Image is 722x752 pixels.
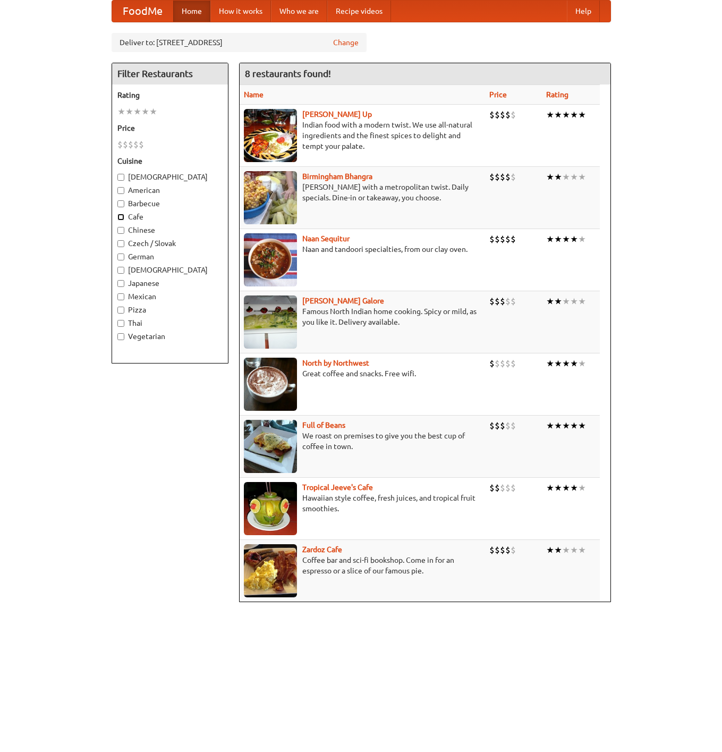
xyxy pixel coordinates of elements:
li: ★ [578,233,586,245]
label: Barbecue [117,198,223,209]
div: Deliver to: [STREET_ADDRESS] [112,33,367,52]
input: Cafe [117,214,124,221]
a: How it works [210,1,271,22]
li: ★ [546,544,554,556]
a: Tropical Jeeve's Cafe [302,483,373,492]
li: $ [511,420,516,432]
li: $ [511,233,516,245]
li: ★ [562,295,570,307]
img: zardoz.jpg [244,544,297,597]
li: $ [489,295,495,307]
li: $ [511,482,516,494]
ng-pluralize: 8 restaurants found! [245,69,331,79]
li: $ [489,171,495,183]
input: German [117,254,124,260]
li: $ [500,544,505,556]
h5: Rating [117,90,223,100]
img: beans.jpg [244,420,297,473]
label: Czech / Slovak [117,238,223,249]
img: north.jpg [244,358,297,411]
p: Naan and tandoori specialties, from our clay oven. [244,244,481,255]
li: ★ [562,420,570,432]
li: $ [500,233,505,245]
p: Coffee bar and sci-fi bookshop. Come in for an espresso or a slice of our famous pie. [244,555,481,576]
p: We roast on premises to give you the best cup of coffee in town. [244,430,481,452]
li: $ [511,544,516,556]
li: ★ [570,233,578,245]
li: $ [505,544,511,556]
a: Rating [546,90,568,99]
li: $ [495,171,500,183]
li: ★ [570,171,578,183]
li: $ [511,295,516,307]
li: ★ [562,544,570,556]
a: Who we are [271,1,327,22]
input: [DEMOGRAPHIC_DATA] [117,267,124,274]
input: Czech / Slovak [117,240,124,247]
img: jeeves.jpg [244,482,297,535]
a: North by Northwest [302,359,369,367]
a: Birmingham Bhangra [302,172,372,181]
li: $ [123,139,128,150]
li: $ [489,109,495,121]
input: Mexican [117,293,124,300]
li: ★ [141,106,149,117]
img: naansequitur.jpg [244,233,297,286]
li: $ [511,171,516,183]
label: Vegetarian [117,331,223,342]
a: Recipe videos [327,1,391,22]
li: ★ [570,109,578,121]
li: $ [489,482,495,494]
li: $ [495,233,500,245]
a: Naan Sequitur [302,234,350,243]
li: $ [500,171,505,183]
label: Chinese [117,225,223,235]
li: $ [495,544,500,556]
li: ★ [554,109,562,121]
p: Famous North Indian home cooking. Spicy or mild, as you like it. Delivery available. [244,306,481,327]
label: Mexican [117,291,223,302]
li: ★ [562,233,570,245]
li: ★ [546,295,554,307]
li: ★ [125,106,133,117]
li: ★ [570,420,578,432]
input: Barbecue [117,200,124,207]
input: American [117,187,124,194]
a: [PERSON_NAME] Galore [302,297,384,305]
b: [PERSON_NAME] Up [302,110,372,119]
li: ★ [554,171,562,183]
li: $ [489,358,495,369]
li: $ [500,358,505,369]
li: ★ [554,420,562,432]
p: Indian food with a modern twist. We use all-natural ingredients and the finest spices to delight ... [244,120,481,151]
li: $ [489,233,495,245]
li: ★ [562,171,570,183]
li: $ [489,420,495,432]
h4: Filter Restaurants [112,63,228,85]
li: ★ [578,109,586,121]
li: $ [133,139,139,150]
li: ★ [117,106,125,117]
li: ★ [554,544,562,556]
a: Home [173,1,210,22]
input: Japanese [117,280,124,287]
img: bhangra.jpg [244,171,297,224]
li: ★ [578,482,586,494]
a: Help [567,1,600,22]
li: ★ [578,420,586,432]
li: $ [500,482,505,494]
li: $ [489,544,495,556]
li: $ [495,420,500,432]
li: $ [505,295,511,307]
li: ★ [570,544,578,556]
li: $ [500,420,505,432]
label: Japanese [117,278,223,289]
li: $ [495,482,500,494]
li: ★ [562,109,570,121]
label: American [117,185,223,196]
a: Zardoz Cafe [302,545,342,554]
